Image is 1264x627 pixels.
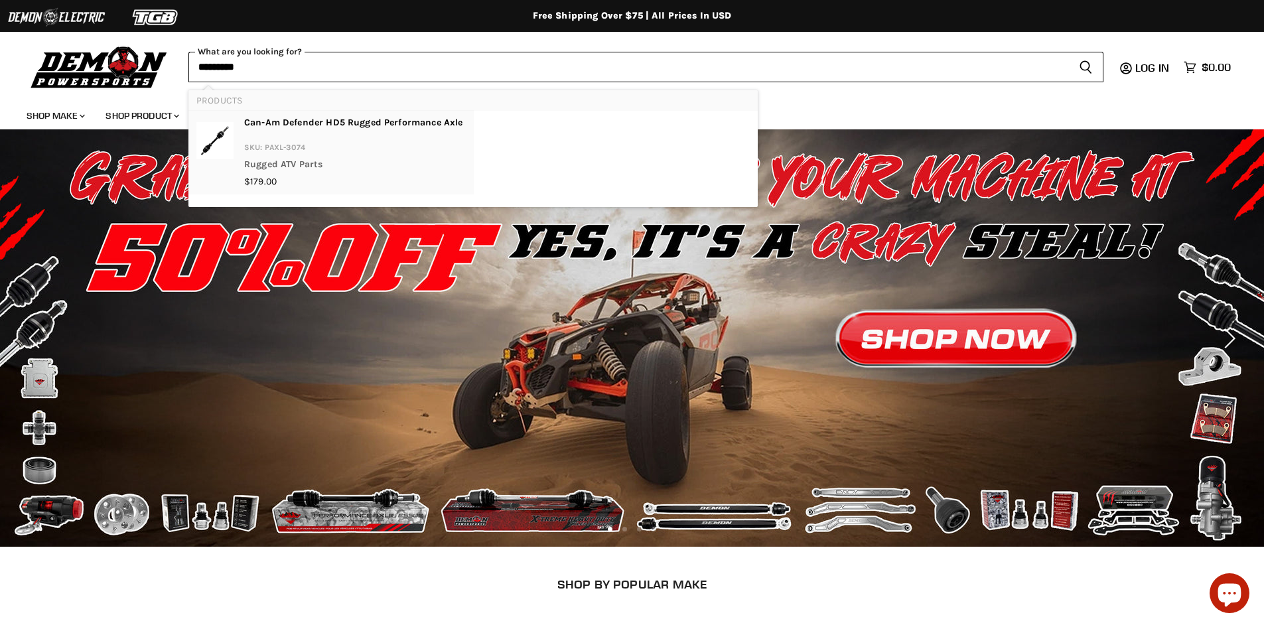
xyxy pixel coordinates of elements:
form: Product [188,52,1103,82]
li: Page dot 4 [652,527,656,531]
p: Rugged ATV Parts [244,158,462,175]
button: Next [1214,325,1241,352]
button: Previous [23,325,50,352]
a: Shop Make [17,102,93,129]
li: Page dot 3 [637,527,642,531]
div: Products [188,90,758,208]
inbox-online-store-chat: Shopify online store chat [1206,573,1253,616]
input: When autocomplete results are available use up and down arrows to review and enter to select [188,52,1068,82]
p: Can-Am Defender HD5 Rugged Performance Axle [244,116,462,133]
div: Free Shipping Over $75 | All Prices In USD [102,10,1163,22]
p: SKU: PAXL-3074 [244,141,462,158]
a: Can-Am Defender HD5 Rugged Performance Axle Can-Am Defender HD5 Rugged Performance Axle SKU: PAXL... [196,116,465,189]
h2: SHOP BY POPULAR MAKE [117,577,1147,591]
img: Demon Powersports [27,43,172,90]
span: Log in [1135,61,1169,74]
img: Demon Electric Logo 2 [7,5,106,30]
li: Products [188,90,758,111]
span: $0.00 [1202,61,1231,74]
li: Page dot 1 [608,527,612,531]
span: $179.00 [244,176,277,187]
img: TGB Logo 2 [106,5,206,30]
li: Page dot 2 [622,527,627,531]
li: products: Can-Am Defender HD5 Rugged Performance Axle [188,111,473,194]
a: Shop Product [96,102,187,129]
a: Log in [1129,62,1177,74]
img: Can-Am Defender HD5 Rugged Performance Axle [196,116,234,165]
a: $0.00 [1177,58,1237,77]
ul: Main menu [17,97,1228,129]
button: Search [1068,52,1103,82]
